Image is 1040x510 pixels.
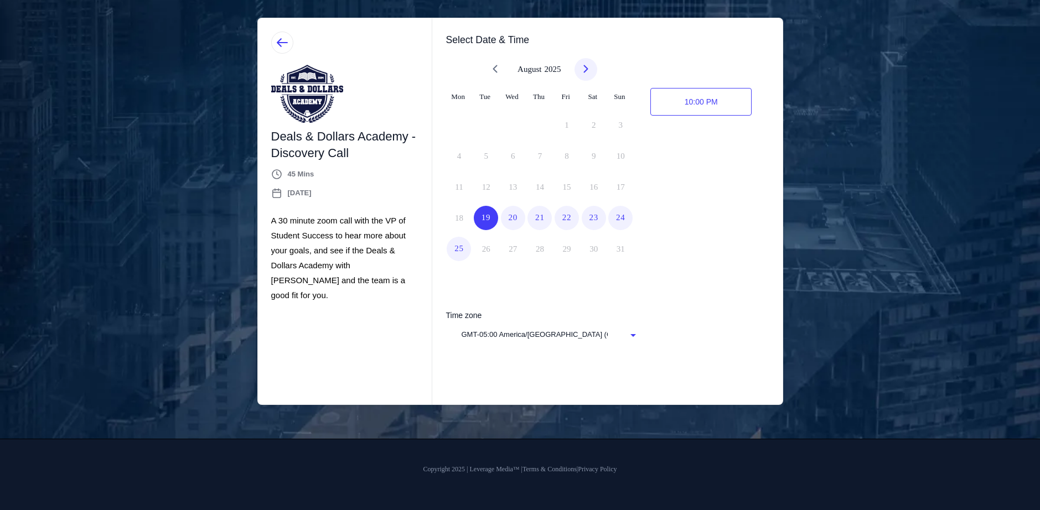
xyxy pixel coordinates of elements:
a: Privacy Policy [578,465,617,473]
div: 2 [582,113,606,137]
div: 5 [474,144,498,168]
div: 7 [527,144,552,168]
div: 29 [555,237,579,261]
div: 1 [555,113,579,137]
div: 28 [527,237,552,261]
h4: Select Date & Time [446,32,769,48]
div: 31 [608,237,633,261]
span: 10:00 PM [650,88,752,116]
div: 26 [474,237,498,261]
div: 6 [501,144,525,168]
div: 11 [447,175,471,199]
p: Copyright 2025 | Leverage Media™ | | [208,464,833,474]
div: 20 [501,206,525,230]
a: Terms & Conditions [522,465,577,473]
span: Tue [479,92,490,101]
button: 2025 [544,63,561,76]
div: [DATE] [288,186,416,200]
div: 24 [608,206,633,230]
button: August [518,63,541,76]
div: 4 [447,144,471,168]
span: Wed [505,92,519,101]
div: 16 [582,175,606,199]
div: 13 [501,175,525,199]
span: Mon [451,92,465,101]
div: 25 [447,237,471,261]
div: 30 [582,237,606,261]
h6: Deals & Dollars Academy - Discovery Call [271,128,419,163]
div: 14 [527,175,552,199]
span: Sat [588,92,598,101]
div: 19 [474,206,498,230]
div: 22 [555,206,579,230]
div: 9 [582,144,606,168]
span: A 30 minute zoom call with the VP of Student Success to hear more about your goals, and see if th... [271,216,406,300]
div: 45 Mins [288,168,416,181]
img: 8bcaba3e-c94e-4a1d-97a0-d29ef2fa3ad2.png [271,65,343,122]
span: Thu [533,92,545,101]
span: Sun [614,92,625,101]
div: 18 [447,206,471,230]
div: 15 [555,175,579,199]
div: 21 [527,206,552,230]
div: 10 [608,144,633,168]
div: Time zone [446,310,639,321]
div: 23 [582,206,606,230]
span: GMT-05:00 America/[GEOGRAPHIC_DATA] (CDT) [453,329,608,340]
div: 27 [501,237,525,261]
button: Previous month [484,58,506,81]
div: 17 [608,175,633,199]
div: 3 [608,113,633,137]
div: 8 [555,144,579,168]
span: Fri [562,92,570,101]
button: Next month [575,58,597,81]
div: 12 [474,175,498,199]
